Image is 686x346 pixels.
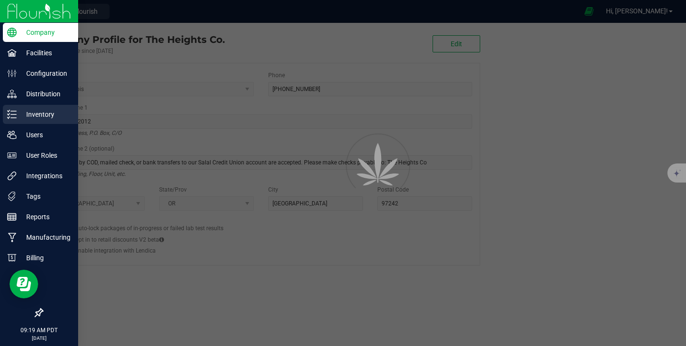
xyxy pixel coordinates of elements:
[7,28,17,37] inline-svg: Company
[17,47,74,59] p: Facilities
[17,232,74,243] p: Manufacturing
[4,326,74,335] p: 09:19 AM PDT
[17,129,74,141] p: Users
[7,233,17,242] inline-svg: Manufacturing
[17,150,74,161] p: User Roles
[17,88,74,100] p: Distribution
[7,89,17,99] inline-svg: Distribution
[7,212,17,222] inline-svg: Reports
[17,211,74,223] p: Reports
[10,270,38,298] iframe: Resource center
[7,192,17,201] inline-svg: Tags
[17,68,74,79] p: Configuration
[7,130,17,140] inline-svg: Users
[17,170,74,182] p: Integrations
[7,151,17,160] inline-svg: User Roles
[4,335,74,342] p: [DATE]
[17,109,74,120] p: Inventory
[17,191,74,202] p: Tags
[7,48,17,58] inline-svg: Facilities
[7,253,17,263] inline-svg: Billing
[7,69,17,78] inline-svg: Configuration
[7,110,17,119] inline-svg: Inventory
[7,171,17,181] inline-svg: Integrations
[17,27,74,38] p: Company
[17,252,74,264] p: Billing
